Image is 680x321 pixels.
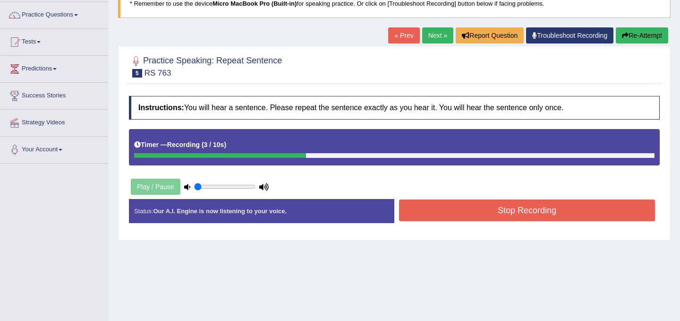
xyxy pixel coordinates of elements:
[134,141,226,148] h5: Timer —
[129,54,282,78] h2: Practice Speaking: Repeat Sentence
[0,56,108,79] a: Predictions
[0,29,108,52] a: Tests
[0,83,108,106] a: Success Stories
[224,141,226,148] b: )
[144,69,171,78] small: RS 763
[388,27,419,43] a: « Prev
[129,199,394,223] div: Status:
[0,110,108,133] a: Strategy Videos
[153,208,287,215] strong: Our A.I. Engine is now listening to your voice.
[422,27,453,43] a: Next »
[167,141,200,148] b: Recording
[204,141,224,148] b: 3 / 10s
[202,141,204,148] b: (
[526,27,613,43] a: Troubleshoot Recording
[616,27,668,43] button: Re-Attempt
[132,69,142,78] span: 5
[0,137,108,160] a: Your Account
[138,104,184,112] b: Instructions:
[456,27,524,43] button: Report Question
[0,2,108,26] a: Practice Questions
[399,200,655,221] button: Stop Recording
[129,96,660,120] h4: You will hear a sentence. Please repeat the sentence exactly as you hear it. You will hear the se...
